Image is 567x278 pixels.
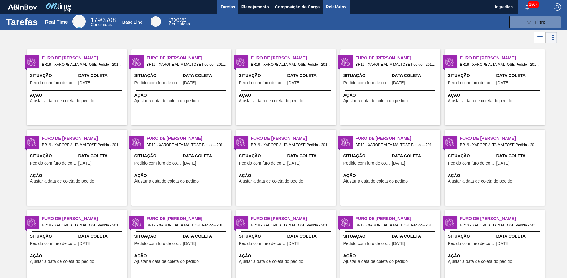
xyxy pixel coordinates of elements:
[132,138,141,147] img: status
[239,99,303,103] span: Ajustar a data de coleta do pedido
[236,138,245,147] img: status
[448,233,495,239] span: Situação
[147,222,227,229] span: BR19 - XAROPE ALTA MALTOSE Pedido - 2016869
[251,216,336,222] span: Furo de Coleta
[341,57,350,66] img: status
[287,161,301,166] span: 01/09/2025
[326,3,346,11] span: Relatórios
[134,172,230,179] span: Ação
[509,16,561,28] button: Filtro
[30,253,125,259] span: Ação
[343,92,439,99] span: Ação
[356,216,440,222] span: Furo de Coleta
[78,241,92,246] span: 01/09/2025
[183,81,196,85] span: 30/08/2025
[448,99,512,103] span: Ajustar a data de coleta do pedido
[30,161,77,166] span: Pedido com furo de coleta
[239,153,286,159] span: Situação
[183,241,196,246] span: 01/09/2025
[132,218,141,227] img: status
[78,81,92,85] span: 30/08/2025
[392,81,405,85] span: 01/09/2025
[356,142,436,148] span: BR19 - XAROPE ALTA MALTOSE Pedido - 2016797
[134,81,181,85] span: Pedido com furo de coleta
[392,72,439,79] span: Data Coleta
[147,61,227,68] span: BR19 - XAROPE ALTA MALTOSE Pedido - 2015535
[448,81,495,85] span: Pedido com furo de coleta
[183,233,230,239] span: Data Coleta
[42,142,122,148] span: BR19 - XAROPE ALTA MALTOSE Pedido - 2016794
[545,32,557,43] div: Visão em Cards
[392,233,439,239] span: Data Coleta
[251,222,331,229] span: BR19 - XAROPE ALTA MALTOSE Pedido - 2016868
[183,161,196,166] span: 01/09/2025
[392,241,405,246] span: 27/08/2025
[554,3,561,11] img: Logout
[220,3,235,11] span: Tarefas
[30,179,94,183] span: Ajustar a data de coleta do pedido
[78,233,125,239] span: Data Coleta
[535,20,545,25] span: Filtro
[496,153,543,159] span: Data Coleta
[448,241,495,246] span: Pedido com furo de coleta
[239,72,286,79] span: Situação
[392,161,405,166] span: 01/09/2025
[343,172,439,179] span: Ação
[236,218,245,227] img: status
[275,3,320,11] span: Composição de Carga
[343,233,390,239] span: Situação
[448,253,543,259] span: Ação
[343,72,390,79] span: Situação
[343,253,439,259] span: Ação
[251,135,336,142] span: Furo de Coleta
[251,142,331,148] span: BR19 - XAROPE ALTA MALTOSE Pedido - 2016796
[343,81,390,85] span: Pedido com furo de coleta
[27,57,36,66] img: status
[72,15,86,28] div: Real Time
[183,153,230,159] span: Data Coleta
[251,61,331,68] span: BR19 - XAROPE ALTA MALTOSE Pedido - 2015534
[45,19,68,25] div: Real Time
[239,233,286,239] span: Situação
[30,72,77,79] span: Situação
[169,22,190,26] span: Concluídas
[239,172,334,179] span: Ação
[448,161,495,166] span: Pedido com furo de coleta
[445,57,454,66] img: status
[496,161,510,166] span: 01/09/2025
[445,218,454,227] img: status
[78,72,125,79] span: Data Coleta
[27,138,36,147] img: status
[528,1,539,8] span: 1507
[448,72,495,79] span: Situação
[30,81,77,85] span: Pedido com furo de coleta
[448,92,543,99] span: Ação
[134,259,199,264] span: Ajustar a data de coleta do pedido
[30,92,125,99] span: Ação
[236,57,245,66] img: status
[134,92,230,99] span: Ação
[341,138,350,147] img: status
[287,72,334,79] span: Data Coleta
[496,241,510,246] span: 27/08/2025
[132,57,141,66] img: status
[30,233,77,239] span: Situação
[518,3,537,11] button: Notificações
[27,218,36,227] img: status
[343,99,408,103] span: Ajustar a data de coleta do pedido
[496,81,510,85] span: 01/09/2025
[169,18,176,22] span: 179
[239,259,303,264] span: Ajustar a data de coleta do pedido
[134,161,181,166] span: Pedido com furo de coleta
[343,161,390,166] span: Pedido com furo de coleta
[42,55,127,61] span: Furo de Coleta
[42,222,122,229] span: BR19 - XAROPE ALTA MALTOSE Pedido - 2016870
[239,241,286,246] span: Pedido com furo de coleta
[239,179,303,183] span: Ajustar a data de coleta do pedido
[448,179,512,183] span: Ajustar a data de coleta do pedido
[356,135,440,142] span: Furo de Coleta
[241,3,269,11] span: Planejamento
[147,55,231,61] span: Furo de Coleta
[239,92,334,99] span: Ação
[343,259,408,264] span: Ajustar a data de coleta do pedido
